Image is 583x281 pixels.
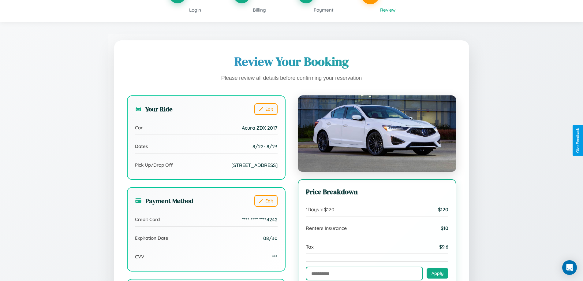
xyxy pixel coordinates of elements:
div: Open Intercom Messenger [562,260,577,275]
span: Login [189,7,201,13]
span: Dates [135,143,148,149]
button: Edit [254,103,278,115]
button: Edit [254,195,278,207]
span: Payment [314,7,334,13]
span: 08/30 [263,235,278,241]
h3: Payment Method [135,196,193,205]
p: Please review all details before confirming your reservation [127,73,456,83]
span: [STREET_ADDRESS] [231,162,278,168]
span: Renters Insurance [306,225,347,231]
img: Acura ZDX [298,95,456,172]
span: Tax [306,244,314,250]
span: $ 9.6 [439,244,448,250]
span: $ 120 [438,206,448,213]
div: Give Feedback [576,128,580,153]
span: Acura ZDX 2017 [242,125,278,131]
span: 1 Days x $ 120 [306,206,334,213]
span: Credit Card [135,216,160,222]
span: Billing [253,7,266,13]
span: $ 10 [441,225,448,231]
span: Pick Up/Drop Off [135,162,173,168]
h1: Review Your Booking [127,53,456,70]
span: CVV [135,254,144,260]
span: Expiration Date [135,235,168,241]
span: Review [380,7,396,13]
h3: Price Breakdown [306,187,448,197]
span: 8 / 22 - 8 / 23 [252,143,278,150]
h3: Your Ride [135,105,173,113]
button: Apply [427,268,448,279]
span: Car [135,125,143,131]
